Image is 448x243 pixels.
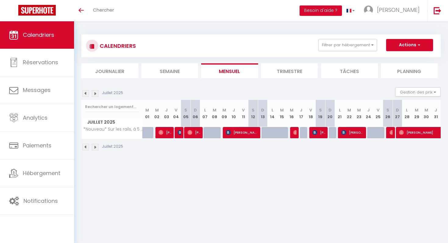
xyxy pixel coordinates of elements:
abbr: M [145,107,149,113]
abbr: V [377,107,379,113]
button: Actions [386,39,433,51]
img: ... [364,5,373,15]
abbr: M [415,107,418,113]
abbr: V [242,107,245,113]
abbr: V [175,107,177,113]
li: Mensuel [201,63,258,78]
th: 28 [402,100,412,127]
th: 07 [200,100,210,127]
th: 11 [239,100,248,127]
li: Semaine [141,63,198,78]
th: 17 [297,100,306,127]
th: 10 [229,100,239,127]
span: Hébergement [23,169,60,177]
th: 18 [306,100,316,127]
span: [PERSON_NAME] [377,6,420,14]
abbr: M [280,107,284,113]
th: 29 [412,100,421,127]
th: 05 [181,100,191,127]
span: *Nouveau* Sur les rails, à 5 min de la gare, proche vieille ville, [GEOGRAPHIC_DATA], Prime video [83,127,144,132]
th: 24 [364,100,373,127]
th: 31 [431,100,441,127]
abbr: M [290,107,293,113]
abbr: J [367,107,370,113]
abbr: M [357,107,361,113]
th: 19 [316,100,325,127]
span: Juillet 2025 [82,118,142,127]
th: 15 [277,100,287,127]
th: 30 [421,100,431,127]
abbr: J [435,107,437,113]
abbr: J [300,107,302,113]
th: 09 [219,100,229,127]
abbr: L [406,107,408,113]
span: [PERSON_NAME] [178,127,181,138]
h3: CALENDRIERS [98,39,136,53]
img: Super Booking [18,5,56,16]
abbr: D [261,107,264,113]
li: Tâches [321,63,378,78]
th: 22 [344,100,354,127]
abbr: M [425,107,428,113]
th: 21 [335,100,345,127]
abbr: D [194,107,197,113]
abbr: S [252,107,254,113]
abbr: S [319,107,322,113]
th: 12 [248,100,258,127]
abbr: V [309,107,312,113]
th: 04 [171,100,181,127]
abbr: M [155,107,159,113]
th: 03 [162,100,172,127]
abbr: L [204,107,206,113]
th: 13 [258,100,268,127]
span: Réservations [23,58,58,66]
span: Notifications [23,197,58,205]
th: 08 [210,100,219,127]
img: logout [434,7,441,14]
span: [PERSON_NAME] [158,127,172,138]
span: Analytics [23,114,48,121]
th: 23 [354,100,364,127]
abbr: M [213,107,216,113]
button: Gestion des prix [395,87,441,97]
abbr: D [329,107,332,113]
span: Calendriers [23,31,54,39]
button: Besoin d'aide ? [300,5,342,16]
th: 01 [143,100,152,127]
span: [PERSON_NAME] [389,127,393,138]
input: Rechercher un logement... [85,101,139,112]
li: Journalier [81,63,138,78]
span: [PERSON_NAME] [312,127,325,138]
span: [PERSON_NAME] [187,127,201,138]
th: 14 [268,100,277,127]
th: 02 [152,100,162,127]
abbr: L [339,107,341,113]
abbr: M [347,107,351,113]
button: Ouvrir le widget de chat LiveChat [5,2,23,21]
span: [PERSON_NAME] [341,127,364,138]
th: 16 [287,100,297,127]
abbr: S [386,107,389,113]
span: [PERSON_NAME] [PERSON_NAME] [226,127,258,138]
th: 26 [383,100,393,127]
th: 25 [373,100,383,127]
button: Filtrer par hébergement [318,39,377,51]
abbr: J [165,107,168,113]
abbr: S [184,107,187,113]
p: Juillet 2025 [102,144,123,150]
th: 06 [190,100,200,127]
span: Paiements [23,142,52,149]
li: Trimestre [261,63,318,78]
span: Messages [23,86,51,94]
th: 20 [325,100,335,127]
abbr: D [396,107,399,113]
th: 27 [393,100,402,127]
abbr: L [272,107,273,113]
li: Planning [381,63,438,78]
abbr: M [222,107,226,113]
span: [PERSON_NAME] [293,127,297,138]
span: Chercher [93,7,114,13]
abbr: J [233,107,235,113]
p: Juillet 2025 [102,90,123,96]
